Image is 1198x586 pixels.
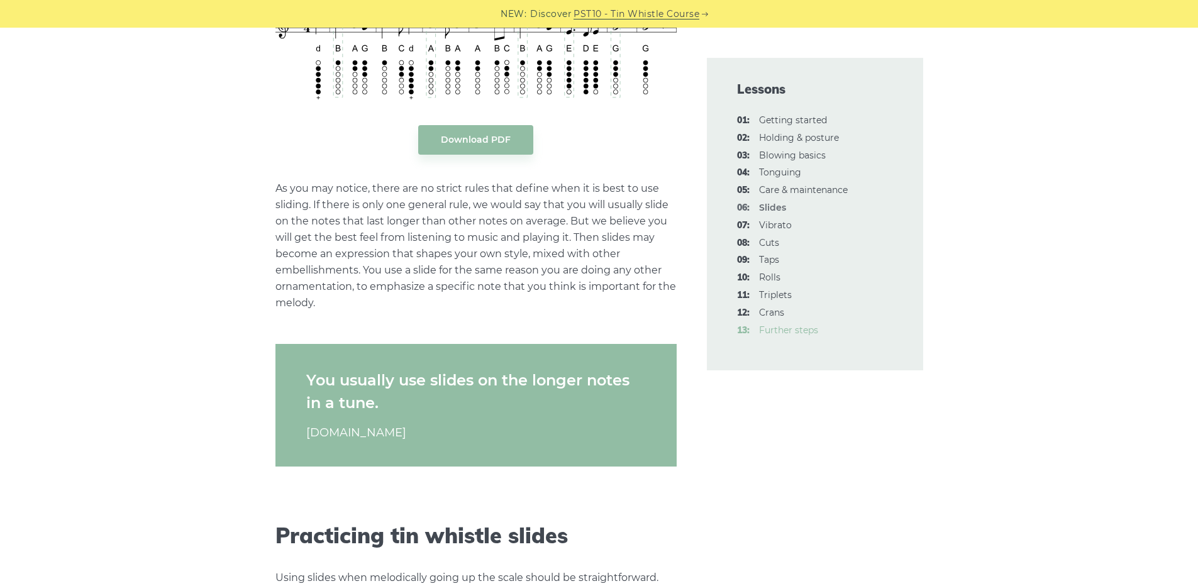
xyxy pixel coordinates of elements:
p: You usually use slides on the longer notes in a tune. [306,369,646,414]
a: PST10 - Tin Whistle Course [574,7,699,21]
span: Lessons [737,80,893,98]
a: 10:Rolls [759,272,780,283]
a: 09:Taps [759,254,779,265]
span: 06: [737,201,750,216]
cite: [DOMAIN_NAME] [306,424,646,441]
a: 13:Further steps [759,324,818,336]
a: 11:Triplets [759,289,792,301]
span: 13: [737,323,750,338]
span: 08: [737,236,750,251]
span: NEW: [501,7,526,21]
span: 04: [737,165,750,180]
span: 09: [737,253,750,268]
a: 04:Tonguing [759,167,801,178]
span: Discover [530,7,572,21]
a: 12:Crans [759,307,784,318]
strong: Slides [759,202,786,213]
a: 08:Cuts [759,237,779,248]
a: 03:Blowing basics [759,150,826,161]
a: 01:Getting started [759,114,827,126]
span: 01: [737,113,750,128]
span: 05: [737,183,750,198]
span: 12: [737,306,750,321]
a: 07:Vibrato [759,219,792,231]
p: As you may notice, there are no strict rules that define when it is best to use sliding. If there... [275,180,677,311]
a: Download PDF [418,125,533,155]
span: 03: [737,148,750,163]
span: 11: [737,288,750,303]
span: 10: [737,270,750,285]
span: 02: [737,131,750,146]
a: 05:Care & maintenance [759,184,848,196]
h2: Practicing tin whistle slides [275,523,677,549]
span: 07: [737,218,750,233]
a: 02:Holding & posture [759,132,839,143]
